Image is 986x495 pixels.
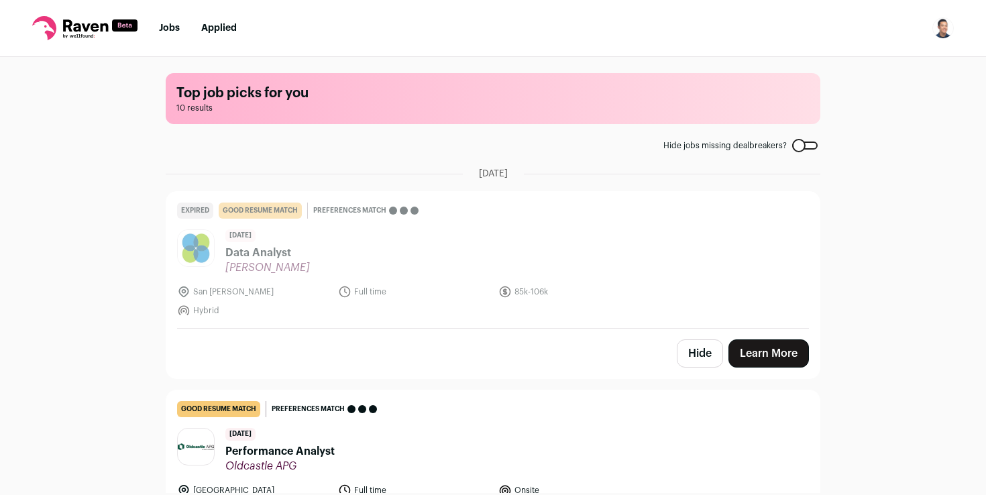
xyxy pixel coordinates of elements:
[159,23,180,33] a: Jobs
[225,459,335,473] span: Oldcastle APG
[225,245,310,261] span: Data Analyst
[176,84,810,103] h1: Top job picks for you
[225,261,310,274] span: [PERSON_NAME]
[201,23,237,33] a: Applied
[177,285,330,298] li: San [PERSON_NAME]
[338,285,491,298] li: Full time
[225,443,335,459] span: Performance Analyst
[177,203,213,219] div: Expired
[313,204,386,217] span: Preferences match
[177,401,260,417] div: good resume match
[272,402,345,416] span: Preferences match
[932,17,954,39] img: 17618840-medium_jpg
[166,192,820,328] a: Expired good resume match Preferences match [DATE] Data Analyst [PERSON_NAME] San [PERSON_NAME] F...
[177,304,330,317] li: Hybrid
[479,167,508,180] span: [DATE]
[178,230,214,266] img: f529be2fd3f00cc256a330e05332a1e03903eded038f36563621fcbadc7555eb.jpg
[677,339,723,368] button: Hide
[225,229,256,242] span: [DATE]
[663,140,787,151] span: Hide jobs missing dealbreakers?
[932,17,954,39] button: Open dropdown
[178,443,214,450] img: b10307bd9a35a607166c2e5ef9f2ecb5afb88c2a5c932e3fc7a0e3e8b1126427.png
[498,285,651,298] li: 85k-106k
[225,428,256,441] span: [DATE]
[176,103,810,113] span: 10 results
[219,203,302,219] div: good resume match
[728,339,809,368] a: Learn More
